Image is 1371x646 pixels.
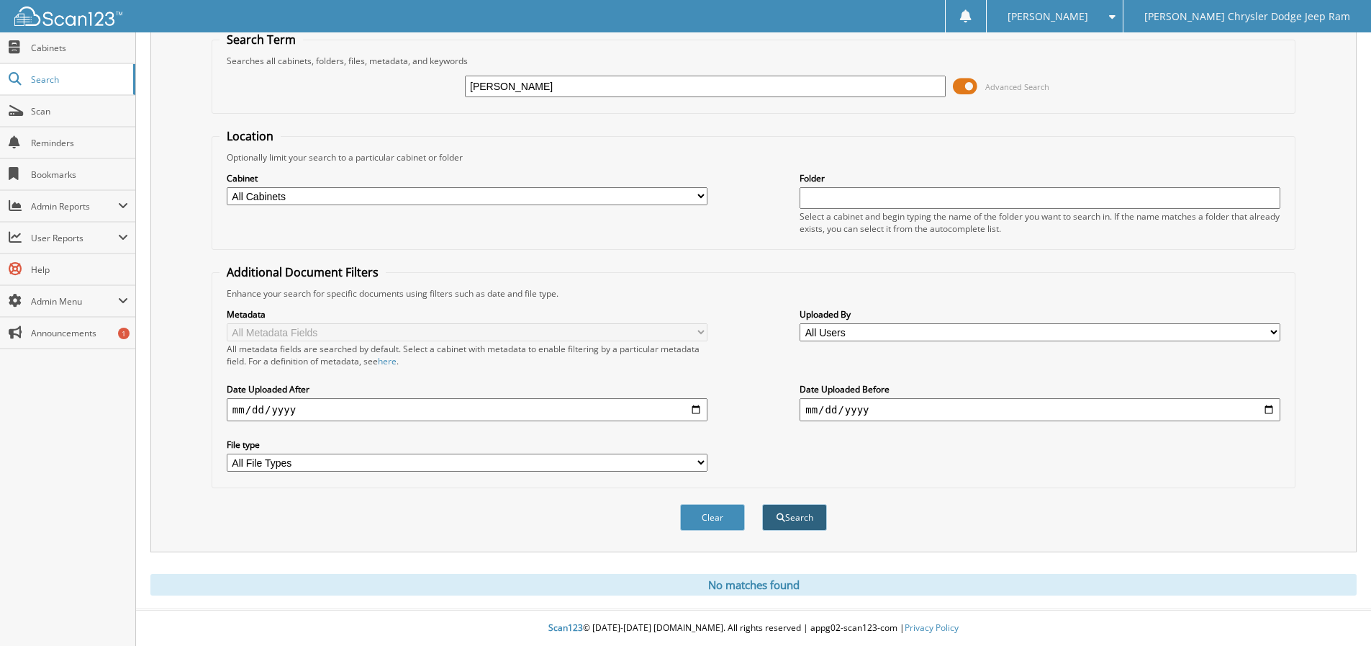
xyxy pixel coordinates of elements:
[220,287,1288,300] div: Enhance your search for specific documents using filters such as date and file type.
[680,504,745,531] button: Clear
[1144,12,1350,21] span: [PERSON_NAME] Chrysler Dodge Jeep Ram
[1008,12,1088,21] span: [PERSON_NAME]
[31,264,128,276] span: Help
[800,383,1280,395] label: Date Uploaded Before
[905,622,959,634] a: Privacy Policy
[220,151,1288,163] div: Optionally limit your search to a particular cabinet or folder
[31,42,128,54] span: Cabinets
[227,343,707,367] div: All metadata fields are searched by default. Select a cabinet with metadata to enable filtering b...
[220,32,303,48] legend: Search Term
[227,398,707,421] input: start
[227,383,707,395] label: Date Uploaded After
[548,622,583,634] span: Scan123
[31,169,128,181] span: Bookmarks
[31,73,126,86] span: Search
[800,172,1280,184] label: Folder
[150,574,1357,596] div: No matches found
[227,172,707,184] label: Cabinet
[227,308,707,320] label: Metadata
[31,137,128,149] span: Reminders
[227,439,707,451] label: File type
[31,232,118,244] span: User Reports
[31,200,118,212] span: Admin Reports
[985,81,1049,92] span: Advanced Search
[800,210,1280,235] div: Select a cabinet and begin typing the name of the folder you want to search in. If the name match...
[31,105,128,117] span: Scan
[220,264,386,280] legend: Additional Document Filters
[136,611,1371,646] div: © [DATE]-[DATE] [DOMAIN_NAME]. All rights reserved | appg02-scan123-com |
[220,128,281,144] legend: Location
[31,327,128,339] span: Announcements
[378,355,397,367] a: here
[31,295,118,308] span: Admin Menu
[220,55,1288,67] div: Searches all cabinets, folders, files, metadata, and keywords
[14,6,122,26] img: scan123-logo-white.svg
[762,504,827,531] button: Search
[118,328,130,339] div: 1
[800,398,1280,421] input: end
[800,308,1280,320] label: Uploaded By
